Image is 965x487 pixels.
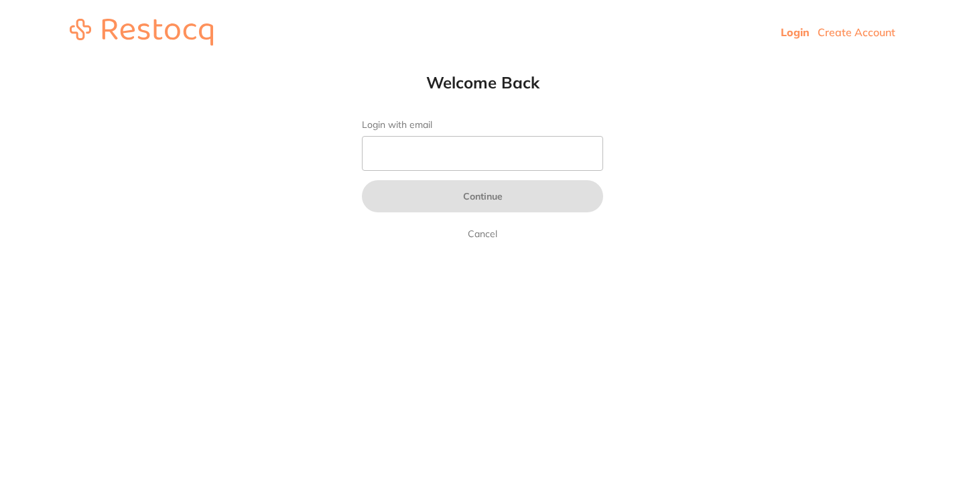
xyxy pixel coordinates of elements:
[465,226,500,242] a: Cancel
[362,119,603,131] label: Login with email
[335,72,630,92] h1: Welcome Back
[362,180,603,212] button: Continue
[70,19,213,46] img: restocq_logo.svg
[781,25,810,39] a: Login
[818,25,895,39] a: Create Account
